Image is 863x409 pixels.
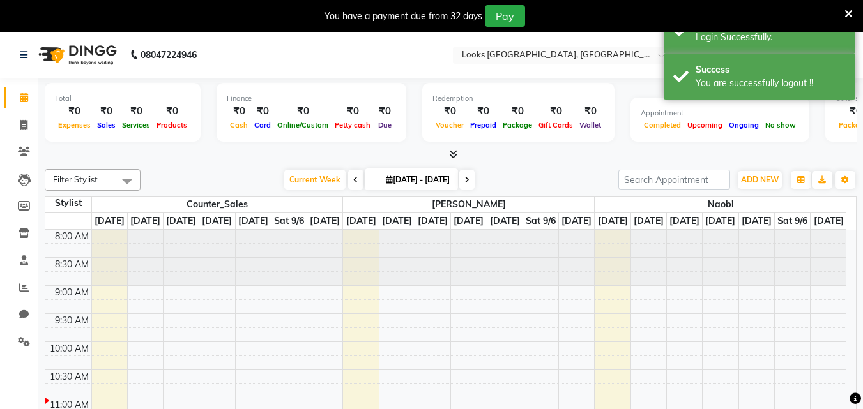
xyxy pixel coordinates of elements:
span: No show [762,121,799,130]
div: 10:00 AM [47,342,91,355]
div: Finance [227,93,396,104]
div: ₹0 [500,104,535,119]
span: Package [500,121,535,130]
div: ₹0 [535,104,576,119]
span: Naobi [595,197,846,212]
div: ₹0 [94,104,119,119]
div: ₹0 [274,104,332,119]
a: September 2, 2025 [128,213,163,229]
span: Wallet [576,121,604,130]
a: September 3, 2025 [415,213,450,229]
img: logo [33,37,120,73]
div: ₹0 [227,104,251,119]
span: Voucher [432,121,467,130]
a: September 1, 2025 [595,213,630,229]
div: ₹0 [467,104,500,119]
span: Sales [94,121,119,130]
span: Cash [227,121,251,130]
div: Redemption [432,93,604,104]
a: September 4, 2025 [451,213,486,229]
div: ₹0 [55,104,94,119]
a: September 7, 2025 [811,213,846,229]
span: Counter_Sales [92,197,343,212]
input: Search Appointment [618,170,730,190]
a: September 2, 2025 [631,213,666,229]
div: You have a payment due from 32 days [325,10,482,23]
div: Total [55,93,190,104]
div: ₹0 [153,104,190,119]
a: September 7, 2025 [559,213,594,229]
div: 9:00 AM [52,286,91,299]
span: ADD NEW [741,175,779,184]
div: 8:00 AM [52,230,91,243]
span: Filter Stylist [53,174,98,184]
a: September 5, 2025 [739,213,774,229]
b: 08047224946 [141,37,197,73]
a: September 4, 2025 [199,213,234,229]
span: Gift Cards [535,121,576,130]
a: September 1, 2025 [344,213,379,229]
span: Current Week [284,170,346,190]
span: Upcoming [684,121,726,130]
span: Card [251,121,274,130]
div: ₹0 [332,104,374,119]
span: Due [375,121,395,130]
div: ₹0 [251,104,274,119]
a: September 7, 2025 [307,213,342,229]
a: September 4, 2025 [703,213,738,229]
a: September 6, 2025 [523,213,558,229]
span: Services [119,121,153,130]
a: September 6, 2025 [775,213,810,229]
span: [PERSON_NAME] [343,197,594,212]
span: [DATE] - [DATE] [383,175,453,184]
span: Prepaid [467,121,500,130]
div: ₹0 [432,104,467,119]
span: Online/Custom [274,121,332,130]
button: Pay [485,5,525,27]
div: 10:30 AM [47,370,91,383]
span: Products [153,121,190,130]
div: ₹0 [576,104,604,119]
div: You are successfully logout !! [696,77,846,90]
button: ADD NEW [738,171,782,189]
a: September 5, 2025 [236,213,271,229]
a: September 2, 2025 [379,213,415,229]
div: Login Successfully. [696,31,846,44]
a: September 5, 2025 [487,213,523,229]
div: ₹0 [119,104,153,119]
a: September 1, 2025 [92,213,127,229]
div: Success [696,63,846,77]
a: September 6, 2025 [271,213,307,229]
span: Completed [641,121,684,130]
div: Appointment [641,108,799,119]
span: Ongoing [726,121,762,130]
div: 9:30 AM [52,314,91,327]
span: Petty cash [332,121,374,130]
div: ₹0 [374,104,396,119]
div: Stylist [45,197,91,210]
div: 8:30 AM [52,258,91,271]
a: September 3, 2025 [164,213,199,229]
a: September 3, 2025 [667,213,702,229]
span: Expenses [55,121,94,130]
